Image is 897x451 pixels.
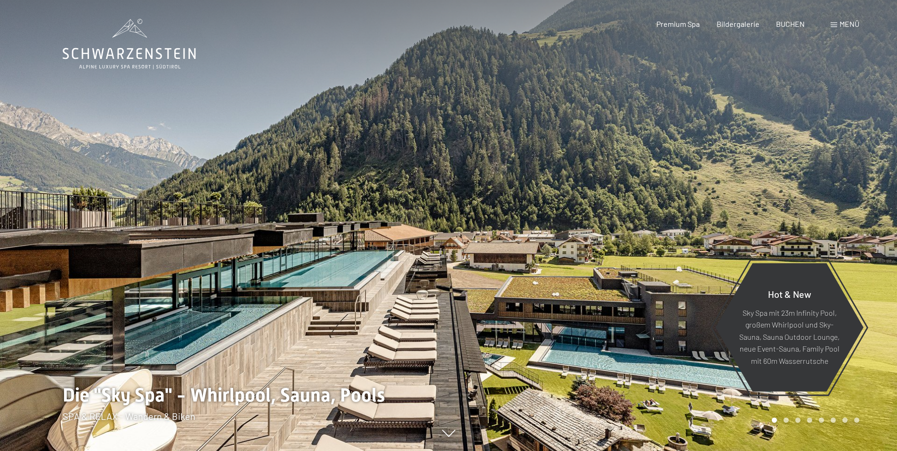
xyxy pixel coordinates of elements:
div: Carousel Page 7 [842,418,848,423]
a: BUCHEN [776,19,805,28]
div: Carousel Page 3 [795,418,800,423]
div: Carousel Page 5 [819,418,824,423]
div: Carousel Page 8 [854,418,859,423]
span: Menü [840,19,859,28]
div: Carousel Pagination [768,418,859,423]
div: Carousel Page 4 [807,418,812,423]
a: Bildergalerie [717,19,760,28]
a: Premium Spa [656,19,700,28]
div: Carousel Page 2 [784,418,789,423]
a: Hot & New Sky Spa mit 23m Infinity Pool, großem Whirlpool und Sky-Sauna, Sauna Outdoor Lounge, ne... [715,262,864,392]
p: Sky Spa mit 23m Infinity Pool, großem Whirlpool und Sky-Sauna, Sauna Outdoor Lounge, neue Event-S... [738,306,840,367]
div: Carousel Page 1 (Current Slide) [772,418,777,423]
span: Hot & New [768,288,811,299]
div: Carousel Page 6 [831,418,836,423]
